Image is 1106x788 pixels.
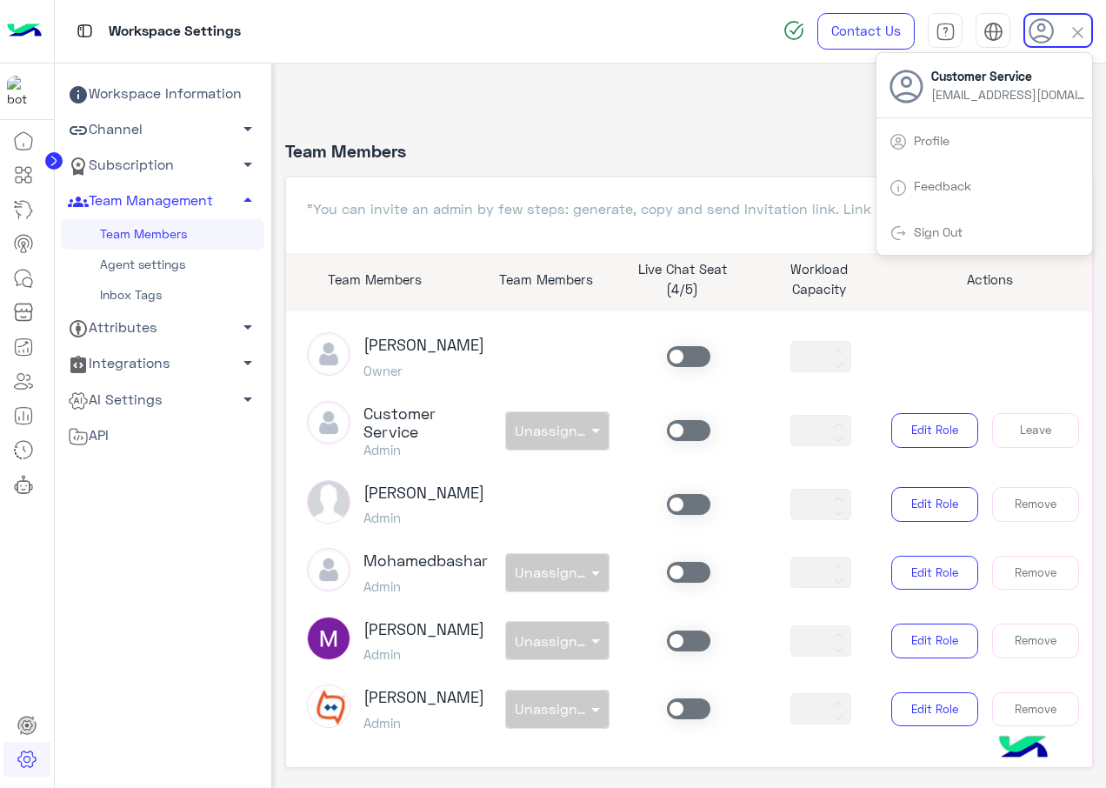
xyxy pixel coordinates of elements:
p: Workspace Settings [109,20,241,43]
a: API [61,417,264,453]
img: defaultAdmin.png [307,401,350,444]
img: defaultAdmin.png [307,332,350,376]
h3: [PERSON_NAME] [363,484,484,503]
button: Edit Role [891,413,978,448]
span: [EMAIL_ADDRESS][DOMAIN_NAME] [931,85,1088,104]
a: tab [928,13,963,50]
img: 713415422032625 [7,76,38,107]
p: (4/5) [627,279,737,299]
h3: [PERSON_NAME] [363,620,484,639]
span: arrow_drop_down [237,154,258,175]
img: spinner [783,20,804,41]
h5: Admin [363,442,478,457]
a: Feedback [914,178,971,193]
a: Subscription [61,148,264,184]
img: tab [889,224,907,242]
a: AI Settings [61,382,264,417]
img: picture [307,480,350,524]
h3: Customer Service [363,404,478,442]
h5: Admin [363,646,484,662]
span: arrow_drop_up [237,190,258,210]
a: Attributes [61,311,264,346]
img: tab [983,22,1003,42]
p: Team Members [286,270,465,290]
h5: Owner [363,363,484,378]
button: Edit Role [891,556,978,591]
a: Profile [914,133,949,148]
button: Edit Role [891,624,978,658]
a: Channel [61,112,264,148]
span: arrow_drop_down [237,352,258,373]
span: arrow_drop_down [237,317,258,337]
h3: [PERSON_NAME] [363,688,484,707]
p: Workload Capacity [763,259,874,298]
img: Logo [7,13,42,50]
a: Inbox Tags [61,280,264,311]
img: defaultAdmin.png [307,548,350,591]
p: "You can invite an admin by few steps: generate, copy and send Invitation link. Link is valid for... [307,198,1072,219]
img: tab [936,22,956,42]
span: API [68,424,109,447]
img: close [1068,23,1088,43]
button: Leave [992,413,1079,448]
h3: mohamedbashar [363,551,488,571]
p: Live Chat Seat [627,259,737,279]
h5: Admin [363,578,488,594]
a: Contact Us [817,13,915,50]
img: ACg8ocLda9S1SCvSr9VZ3JuqfRZCF8keLUnoALKb60wZ1a7xKw44Jw=s96-c [307,617,350,660]
span: Customer Service [931,67,1088,85]
button: Remove [992,624,1079,658]
a: Team Management [61,184,264,219]
button: Edit Role [891,487,978,522]
p: Actions [900,270,1079,290]
button: Remove [992,692,1079,727]
img: hulul-logo.png [993,718,1054,779]
h5: Admin [363,510,484,525]
img: picture [307,684,350,728]
button: Edit Role [891,692,978,727]
p: Team Members [490,270,601,290]
img: tab [889,179,907,197]
img: tab [889,133,907,150]
span: arrow_drop_down [237,118,258,139]
h5: Admin [363,715,484,731]
a: Sign Out [914,224,963,239]
span: arrow_drop_down [237,389,258,410]
button: Remove [992,556,1079,591]
a: Integrations [61,346,264,382]
img: tab [74,20,96,42]
h4: Team Members [285,140,406,163]
button: Remove [992,487,1079,522]
a: Team Members [61,219,264,250]
a: Workspace Information [61,77,264,112]
h3: [PERSON_NAME] [363,336,484,355]
a: Agent settings [61,250,264,280]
